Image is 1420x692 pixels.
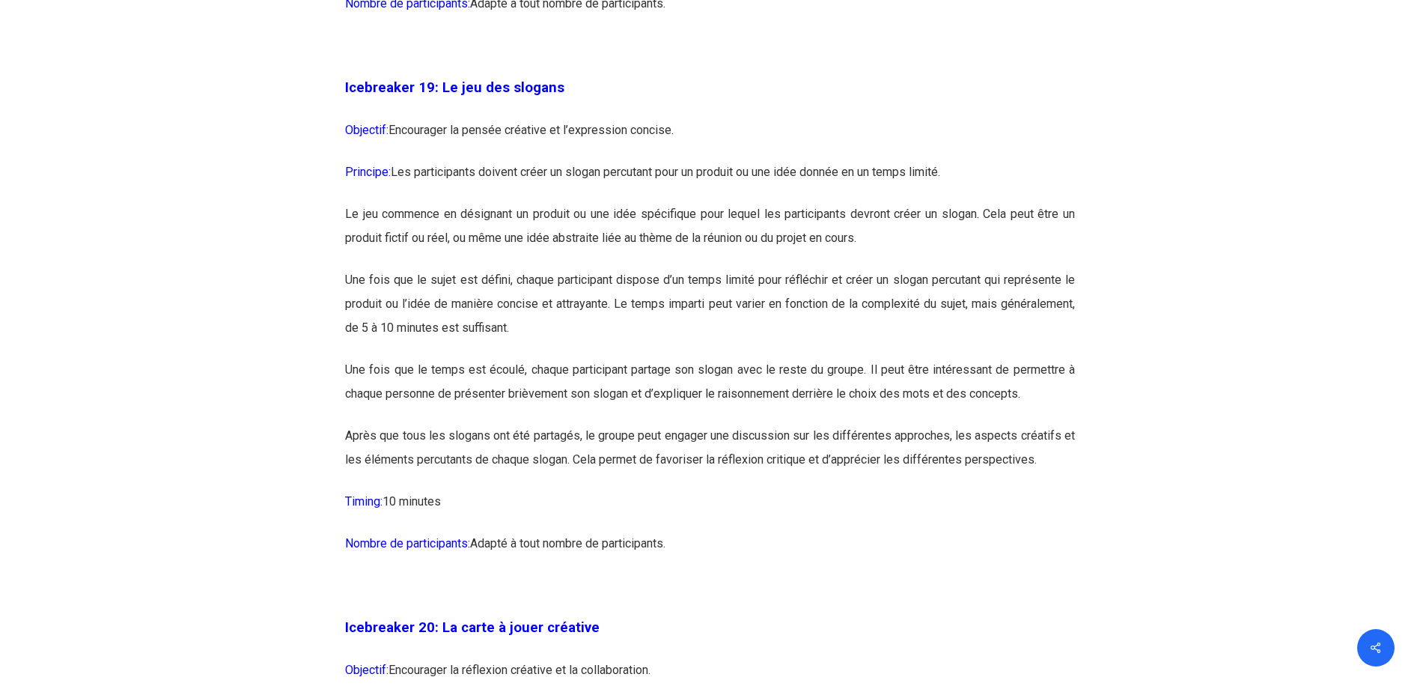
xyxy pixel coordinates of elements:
[345,268,1075,358] p: Une fois que le sujet est défini, chaque participant dispose d’un temps limité pour réfléchir et ...
[345,494,383,509] span: Timing:
[345,79,564,96] strong: Icebreaker 19: Le jeu des slogans
[345,536,470,550] span: Nombre de participants:
[345,490,1075,532] p: 10 minutes
[345,424,1075,490] p: Après que tous les slogans ont été partagés, le groupe peut engager une discussion sur les différ...
[345,165,391,179] span: Principe:
[345,123,388,137] span: Objectif:
[345,160,1075,202] p: Les participants doivent créer un slogan percutant pour un produit ou une idée donnée en un temps...
[345,202,1075,268] p: Le jeu commence en désignant un produit ou une idée spécifique pour lequel les participants devro...
[345,532,1075,574] p: Adapté à tout nombre de participants.
[345,358,1075,424] p: Une fois que le temps est écoulé, chaque participant partage son slogan avec le reste du groupe. ...
[345,118,1075,160] p: Encourager la pensée créative et l’expression concise.
[345,619,600,636] span: Icebreaker 20: La carte à jouer créative
[345,663,388,677] span: Objectif:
